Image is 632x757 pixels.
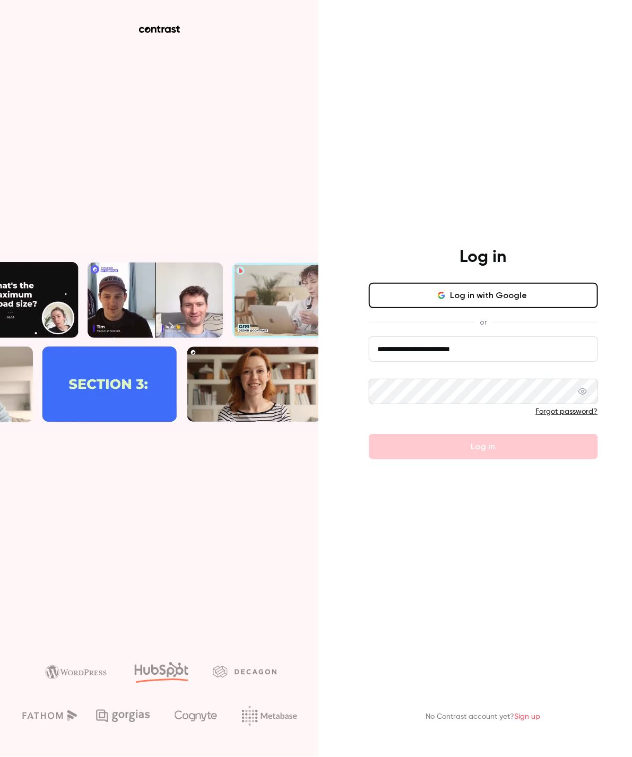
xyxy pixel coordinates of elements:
[536,408,598,415] a: Forgot password?
[369,283,598,308] button: Log in with Google
[515,714,541,721] a: Sign up
[474,317,492,328] span: or
[213,666,276,677] img: decagon
[460,247,507,268] h4: Log in
[426,712,541,723] p: No Contrast account yet?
